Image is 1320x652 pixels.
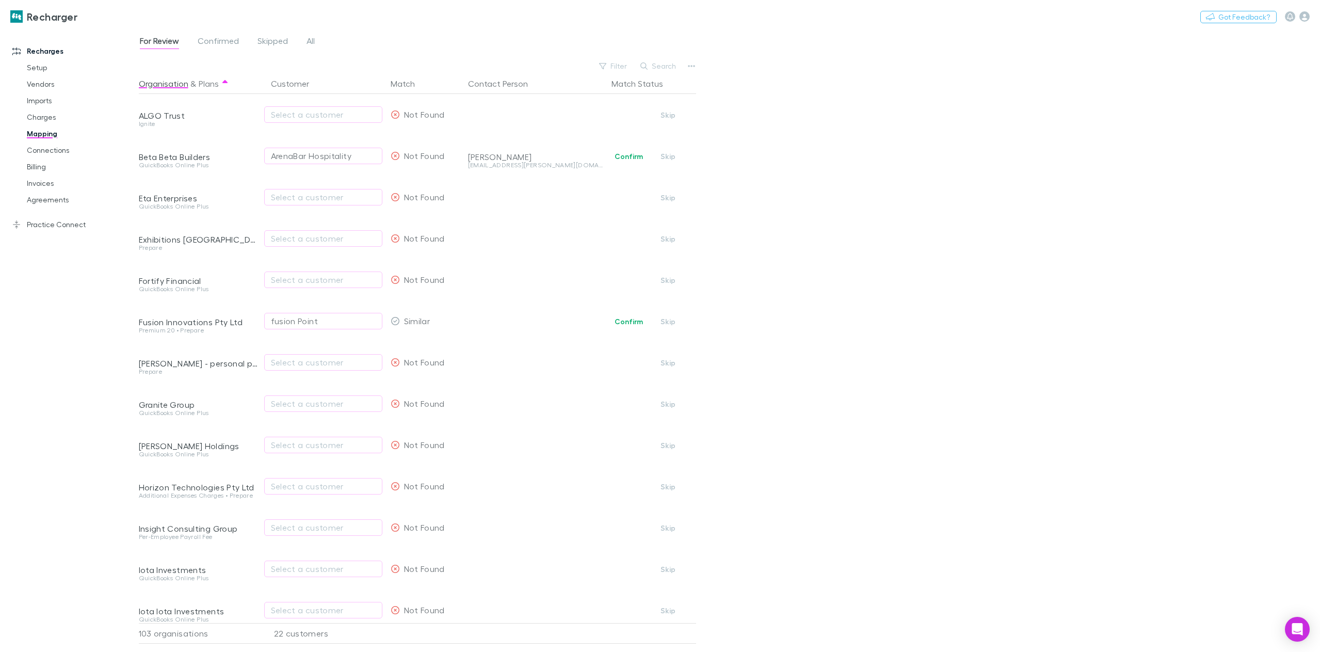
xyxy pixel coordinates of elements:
div: Ignite [139,121,259,127]
button: Select a customer [264,561,382,577]
a: Recharges [2,43,144,59]
button: Confirm [608,150,650,163]
div: [PERSON_NAME] [468,152,603,162]
button: Skip [652,605,685,617]
span: Not Found [404,192,445,202]
button: Skip [652,481,685,493]
div: Fusion Innovations Pty Ltd [139,317,259,327]
a: Billing [17,158,144,175]
button: Select a customer [264,602,382,618]
div: Premium 20 • Prepare [139,327,259,333]
div: QuickBooks Online Plus [139,575,259,581]
button: Select a customer [264,395,382,412]
a: Invoices [17,175,144,192]
h3: Recharger [27,10,77,23]
a: Mapping [17,125,144,142]
div: ALGO Trust [139,110,259,121]
div: Beta Beta Builders [139,152,259,162]
div: Iota Investments [139,565,259,575]
span: Not Found [404,564,445,574]
span: Skipped [257,36,288,49]
div: Eta Enterprises [139,193,259,203]
a: Setup [17,59,144,76]
div: Select a customer [271,563,376,575]
button: Skip [652,398,685,410]
a: Vendors [17,76,144,92]
div: Select a customer [271,108,376,121]
img: Recharger's Logo [10,10,23,23]
div: Select a customer [271,521,376,534]
button: Match Status [611,73,675,94]
span: Not Found [404,151,445,161]
button: Skip [652,357,685,369]
a: Practice Connect [2,216,144,233]
button: Search [635,60,682,72]
div: Select a customer [271,274,376,286]
span: Confirmed [198,36,239,49]
div: [PERSON_NAME] - personal properties [139,358,259,369]
div: [EMAIL_ADDRESS][PERSON_NAME][DOMAIN_NAME] [468,162,603,168]
button: Organisation [139,73,188,94]
div: fusion Point [271,315,318,327]
div: Insight Consulting Group [139,523,259,534]
span: All [307,36,315,49]
div: Open Intercom Messenger [1285,617,1310,642]
button: Select a customer [264,354,382,371]
div: QuickBooks Online Plus [139,410,259,416]
button: Skip [652,563,685,576]
div: Prepare [139,369,259,375]
button: Select a customer [264,519,382,536]
button: Match [391,73,427,94]
button: Customer [271,73,321,94]
div: QuickBooks Online Plus [139,286,259,292]
div: QuickBooks Online Plus [139,616,259,623]
button: Skip [652,274,685,287]
div: QuickBooks Online Plus [139,203,259,210]
div: Exhibitions [GEOGRAPHIC_DATA] [139,234,259,245]
div: Prepare [139,245,259,251]
button: Skip [652,150,685,163]
button: ArenaBar Hospitality [264,148,382,164]
button: Skip [652,233,685,245]
a: Connections [17,142,144,158]
div: Per-Employee Payroll Fee [139,534,259,540]
a: Imports [17,92,144,109]
span: Not Found [404,481,445,491]
button: Select a customer [264,272,382,288]
button: Select a customer [264,230,382,247]
button: Confirm [608,315,650,328]
div: ArenaBar Hospitality [271,150,351,162]
div: Fortify Financial [139,276,259,286]
button: Select a customer [264,478,382,495]
button: Got Feedback? [1200,11,1277,23]
button: Select a customer [264,106,382,123]
div: [PERSON_NAME] Holdings [139,441,259,451]
a: Charges [17,109,144,125]
div: QuickBooks Online Plus [139,451,259,457]
div: & [139,73,259,94]
div: Select a customer [271,480,376,492]
button: Skip [652,315,685,328]
a: Agreements [17,192,144,208]
div: Select a customer [271,356,376,369]
button: Skip [652,192,685,204]
div: Select a customer [271,397,376,410]
span: Not Found [404,275,445,284]
a: Recharger [4,4,84,29]
button: Skip [652,109,685,121]
div: Select a customer [271,191,376,203]
button: Skip [652,439,685,452]
div: Horizon Technologies Pty Ltd [139,482,259,492]
span: For Review [140,36,179,49]
button: Filter [594,60,633,72]
div: QuickBooks Online Plus [139,162,259,168]
button: Contact Person [468,73,540,94]
span: Not Found [404,109,445,119]
div: Granite Group [139,400,259,410]
div: Select a customer [271,604,376,616]
div: Select a customer [271,232,376,245]
span: Not Found [404,522,445,532]
div: Select a customer [271,439,376,451]
div: Additional Expenses Charges • Prepare [139,492,259,499]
